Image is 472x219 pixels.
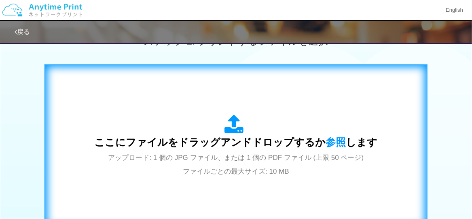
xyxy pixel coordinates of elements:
[326,136,346,148] span: 参照
[95,136,378,148] span: ここにファイルをドラッグアンドドロップするか します
[15,28,30,35] a: 戻る
[108,154,364,175] span: アップロード: 1 個の JPG ファイル、または 1 個の PDF ファイル (上限 50 ページ) ファイルごとの最大サイズ: 10 MB
[144,36,328,47] span: ステップ 2: プリントするファイルを選択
